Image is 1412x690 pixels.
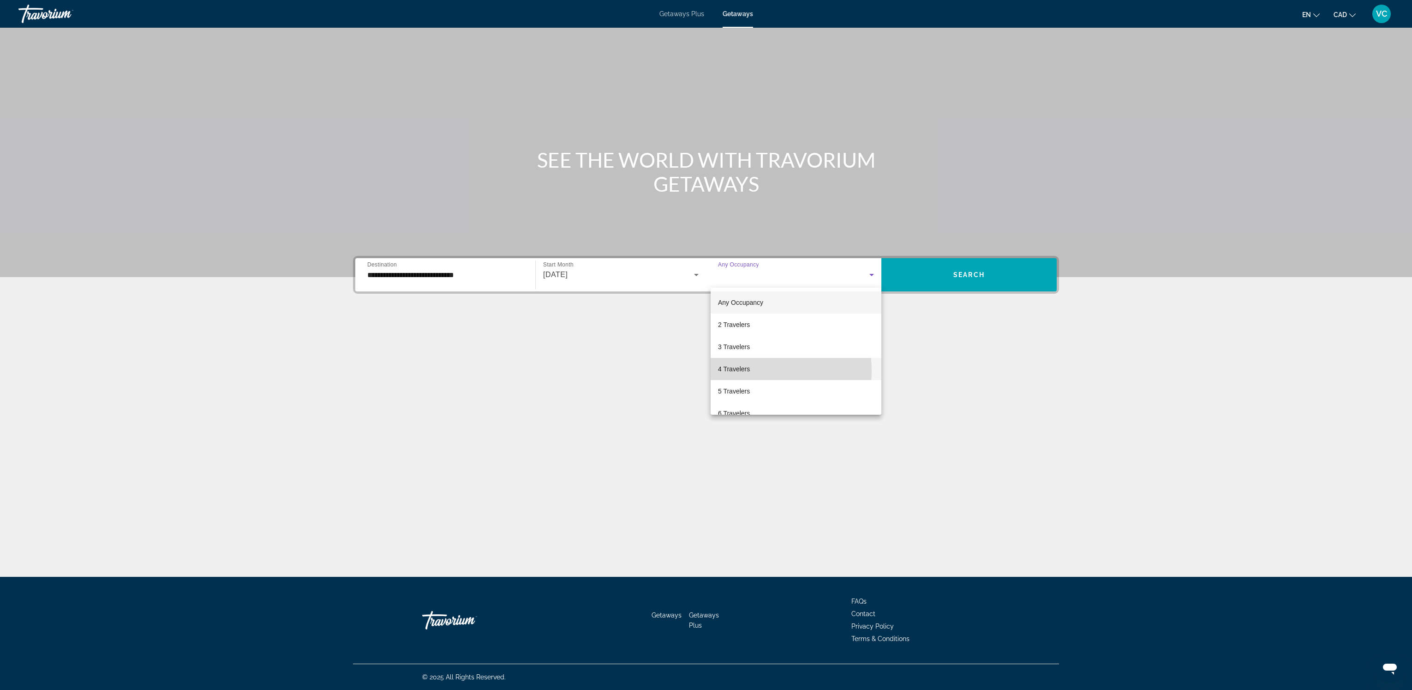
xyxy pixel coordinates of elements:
[718,299,763,306] span: Any Occupancy
[718,363,750,375] span: 4 Travelers
[718,319,750,330] span: 2 Travelers
[1375,653,1405,683] iframe: Button to launch messaging window
[718,341,750,352] span: 3 Travelers
[718,408,750,419] span: 6 Travelers
[718,386,750,397] span: 5 Travelers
